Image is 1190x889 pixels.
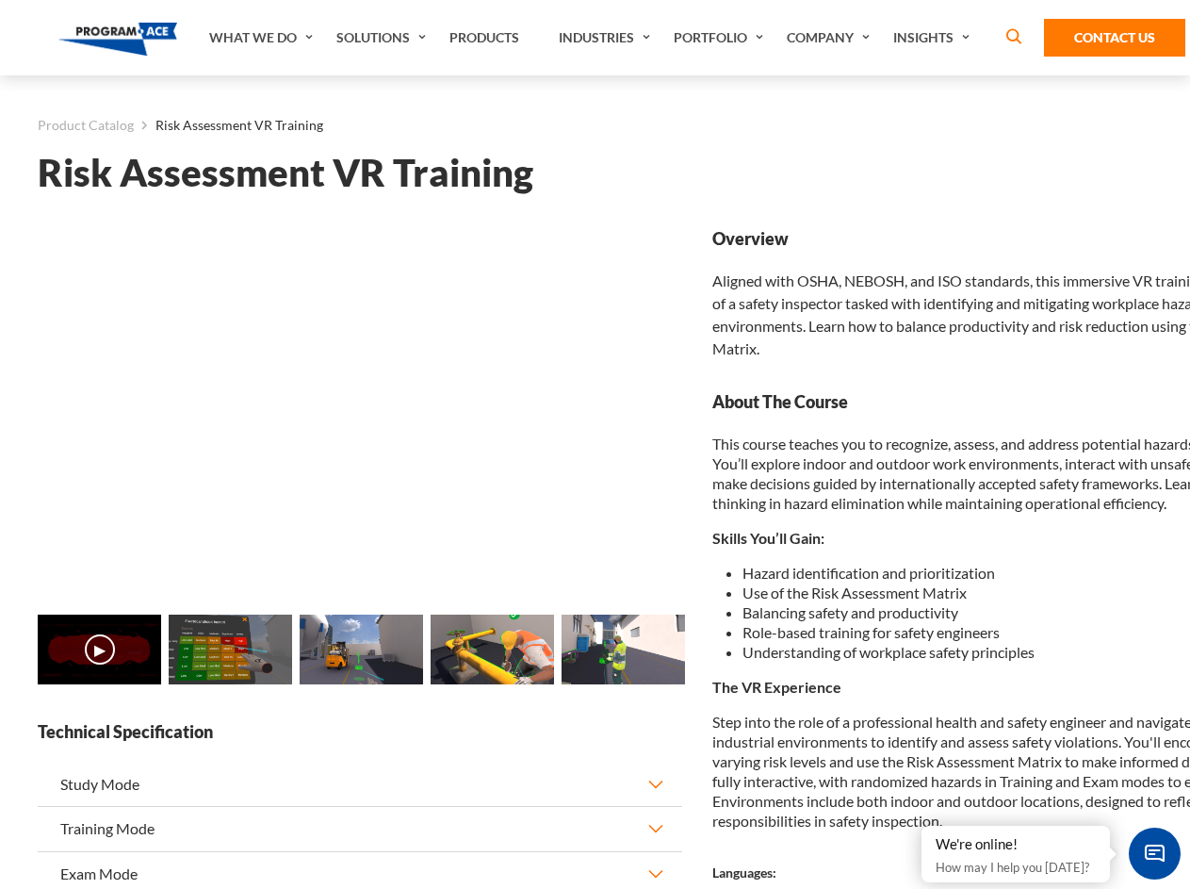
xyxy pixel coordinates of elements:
[936,856,1096,879] p: How may I help you [DATE]?
[134,113,323,138] li: Risk Assessment VR Training
[1129,828,1181,880] span: Chat Widget
[38,763,682,806] button: Study Mode
[38,113,134,138] a: Product Catalog
[936,835,1096,854] div: We're online!
[85,634,115,665] button: ▶
[712,864,776,881] strong: Languages:
[38,615,161,684] img: Risk Assessment VR Training - Video 0
[300,615,423,684] img: Risk Assessment VR Training - Preview 2
[38,807,682,850] button: Training Mode
[38,227,682,590] iframe: Risk Assessment VR Training - Video 0
[562,615,685,684] img: Risk Assessment VR Training - Preview 4
[1044,19,1185,57] a: Contact Us
[169,615,292,684] img: Risk Assessment VR Training - Preview 1
[58,23,178,56] img: Program-Ace
[38,720,682,744] strong: Technical Specification
[431,615,554,684] img: Risk Assessment VR Training - Preview 3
